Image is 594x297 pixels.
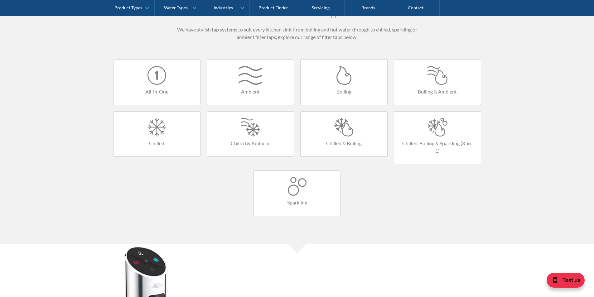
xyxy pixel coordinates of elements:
[207,111,294,157] a: Chilled & Ambient
[113,60,200,105] a: All-in-One
[307,88,381,95] h4: Boiling
[400,140,475,155] h4: Chilled, Boiling & Sparkling (3-in-1)
[176,26,419,41] p: We have stylish tap systems to suit every kitchen sink. From boiling and hot water through to chi...
[213,88,287,95] h4: Ambient
[394,111,481,164] a: Chilled, Boiling & Sparkling (3-in-1)
[207,60,294,105] a: Ambient
[213,140,287,147] h4: Chilled & Ambient
[300,60,388,105] a: Boiling
[394,60,481,105] a: Boiling & Ambient
[214,5,233,10] div: Industries
[114,5,142,10] div: Product Types
[400,88,475,95] h4: Boiling & Ambient
[164,5,188,10] div: Water Types
[260,199,334,206] h4: Sparkling
[307,140,381,147] h4: Chilled & Boiling
[532,266,594,297] iframe: podium webchat widget bubble
[120,140,194,147] h4: Chilled
[120,88,194,95] h4: All-in-One
[300,111,388,157] a: Chilled & Boiling
[113,111,200,157] a: Chilled
[254,170,341,216] a: Sparkling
